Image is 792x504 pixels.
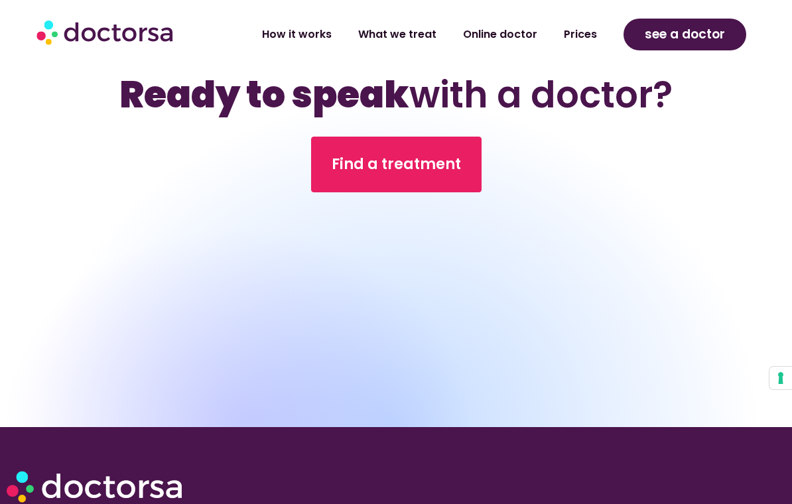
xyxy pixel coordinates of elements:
[345,19,450,50] a: What we treat
[119,69,409,120] b: Ready to speak
[311,137,482,192] a: Find a treatment
[769,367,792,389] button: Your consent preferences for tracking technologies
[645,24,725,45] span: see a doctor
[624,19,746,50] a: see a doctor
[332,154,461,175] span: Find a treatment
[551,19,610,50] a: Prices
[214,19,610,50] nav: Menu
[249,19,345,50] a: How it works
[450,19,551,50] a: Online doctor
